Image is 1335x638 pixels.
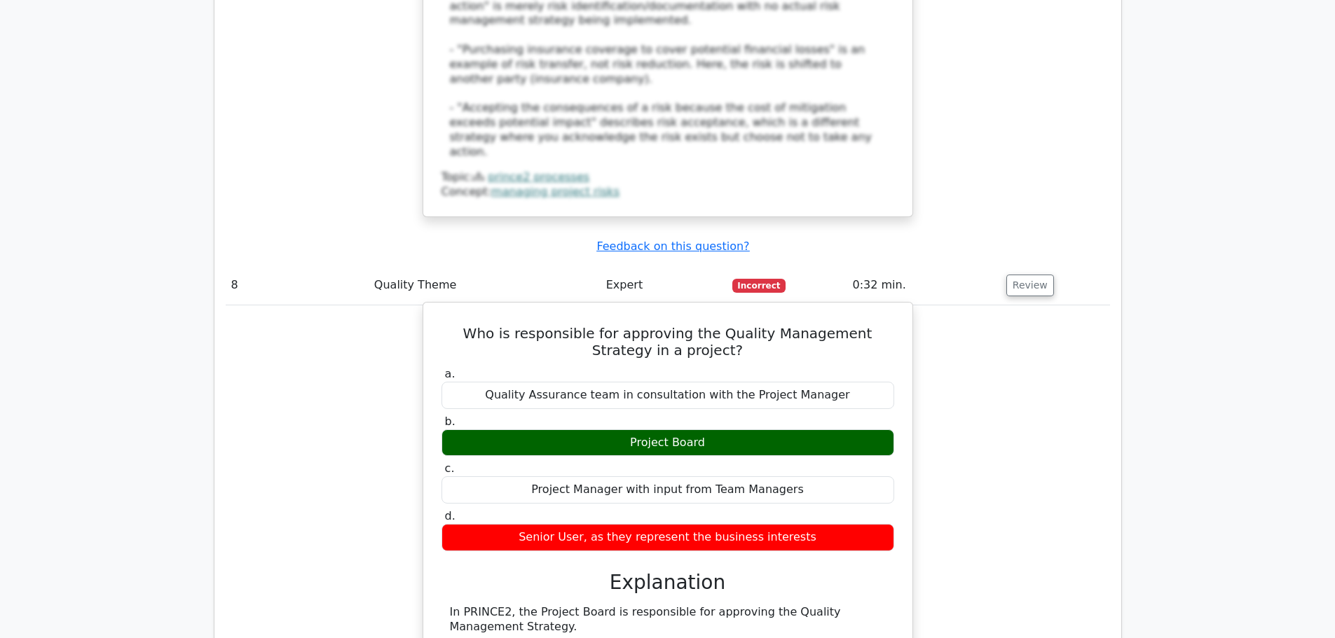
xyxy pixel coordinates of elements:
span: c. [445,462,455,475]
td: Quality Theme [369,265,601,305]
td: 8 [226,265,369,305]
h3: Explanation [450,571,886,595]
a: managing project risks [491,185,619,198]
div: Topic: [441,170,894,185]
a: Feedback on this question? [596,240,749,253]
span: Incorrect [732,279,786,293]
h5: Who is responsible for approving the Quality Management Strategy in a project? [440,325,896,359]
button: Review [1006,275,1054,296]
td: 0:32 min. [847,265,1001,305]
span: a. [445,367,456,380]
a: prince2 processes [488,170,589,183]
div: Project Manager with input from Team Managers [441,476,894,504]
div: Project Board [441,429,894,457]
span: b. [445,415,456,428]
div: Senior User, as they represent the business interests [441,524,894,551]
div: Concept: [441,185,894,200]
td: Expert [601,265,727,305]
div: Quality Assurance team in consultation with the Project Manager [441,382,894,409]
span: d. [445,509,456,522]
